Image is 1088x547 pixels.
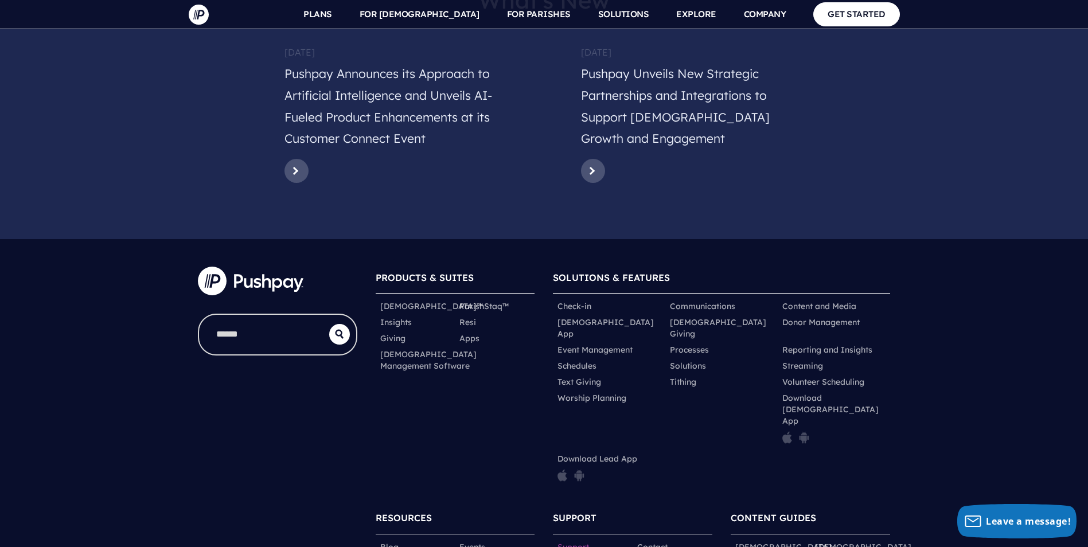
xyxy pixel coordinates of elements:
button: Leave a message! [957,504,1077,538]
h6: PRODUCTS & SUITES [376,267,535,294]
a: Insights [380,317,412,328]
a: Donor Management [782,317,860,328]
a: [DEMOGRAPHIC_DATA]™ [380,300,483,312]
li: Download [DEMOGRAPHIC_DATA] App [778,390,890,451]
h5: Pushpay Announces its Approach to Artificial Intelligence and Unveils AI-Fueled Product Enhanceme... [284,63,508,154]
img: pp_icon_appstore.png [782,431,792,444]
a: Reporting and Insights [782,344,872,355]
h6: [DATE] [581,41,804,63]
a: GET STARTED [813,2,900,26]
h6: RESOURCES [376,507,535,534]
a: [DEMOGRAPHIC_DATA] App [557,317,661,339]
a: Processes [670,344,709,355]
img: pp_icon_gplay.png [574,469,584,482]
h6: [DATE] [284,41,508,63]
a: Volunteer Scheduling [782,376,864,388]
img: pp_icon_appstore.png [557,469,567,482]
a: Schedules [557,360,596,372]
h6: SUPPORT [553,507,712,534]
h6: SOLUTIONS & FEATURES [553,267,890,294]
li: Download Lead App [553,451,665,489]
a: Solutions [670,360,706,372]
h6: CONTENT GUIDES [731,507,890,534]
a: Resi [459,317,476,328]
a: Apps [459,333,479,344]
a: Event Management [557,344,633,355]
a: Text Giving [557,376,601,388]
a: [DEMOGRAPHIC_DATA] Giving [670,317,773,339]
h5: Pushpay Unveils New Strategic Partnerships and Integrations to Support [DEMOGRAPHIC_DATA] Growth ... [581,63,804,154]
a: [DEMOGRAPHIC_DATA] Management Software [380,349,477,372]
span: Leave a message! [986,515,1071,528]
a: Content and Media [782,300,856,312]
img: pp_icon_gplay.png [799,431,809,444]
a: Giving [380,333,405,344]
a: ParishStaq™ [459,300,509,312]
a: Tithing [670,376,696,388]
a: Communications [670,300,735,312]
a: Check-in [557,300,591,312]
a: Worship Planning [557,392,626,404]
a: Streaming [782,360,823,372]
